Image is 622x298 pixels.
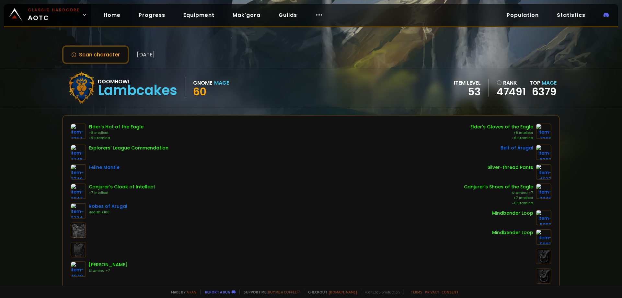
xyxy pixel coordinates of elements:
[464,196,533,201] div: +7 Intellect
[492,210,533,217] div: Mindbender Loop
[89,164,120,171] div: Feline Mantle
[425,290,439,294] a: Privacy
[492,229,533,236] div: Mindbender Loop
[193,84,206,99] span: 60
[205,290,230,294] a: Report a bug
[442,290,459,294] a: Consent
[89,210,127,215] div: Health +100
[214,79,229,87] div: Mage
[273,8,302,22] a: Guilds
[89,190,155,196] div: +7 Intellect
[62,45,129,64] button: Scan character
[227,8,266,22] a: Mak'gora
[28,7,80,13] small: Classic Hardcore
[89,203,127,210] div: Robes of Arugal
[137,51,155,59] span: [DATE]
[410,290,422,294] a: Terms
[89,136,144,141] div: +9 Stamina
[4,4,91,26] a: Classic HardcoreAOTC
[89,130,144,136] div: +8 Intellect
[71,184,86,199] img: item-9847
[497,87,526,97] a: 47491
[304,290,357,294] span: Checkout
[89,268,127,273] div: Stamina +7
[470,136,533,141] div: +6 Stamina
[361,290,400,294] span: v. d752d5 - production
[89,184,155,190] div: Conjurer's Cloak of Intellect
[501,8,544,22] a: Population
[454,79,481,87] div: item level
[536,164,551,180] img: item-4037
[542,79,557,87] span: Mage
[329,290,357,294] a: [DOMAIN_NAME]
[536,124,551,139] img: item-7366
[268,290,300,294] a: Buy me a coffee
[193,79,212,87] div: Gnome
[89,261,127,268] div: [PERSON_NAME]
[133,8,170,22] a: Progress
[464,184,533,190] div: Conjurer's Shoes of the Eagle
[98,86,177,95] div: Lambcakes
[178,8,220,22] a: Equipment
[71,145,86,160] img: item-7746
[454,87,481,97] div: 53
[536,184,551,199] img: item-9845
[239,290,300,294] span: Support me,
[536,229,551,245] img: item-5009
[497,79,526,87] div: rank
[552,8,591,22] a: Statistics
[71,164,86,180] img: item-3748
[536,145,551,160] img: item-6392
[167,290,196,294] span: Made by
[89,145,168,151] div: Explorers' League Commendation
[464,190,533,196] div: Stamina +7
[536,210,551,225] img: item-5009
[28,7,80,23] span: AOTC
[532,84,557,99] a: 6379
[530,79,557,87] div: Top
[71,261,86,277] img: item-4043
[470,124,533,130] div: Elder's Gloves of the Eagle
[470,130,533,136] div: +6 Intellect
[98,77,177,86] div: Doomhowl
[71,124,86,139] img: item-7357
[89,124,144,130] div: Elder's Hat of the Eagle
[464,201,533,206] div: +6 Stamina
[501,145,533,151] div: Belt of Arugal
[488,164,533,171] div: Silver-thread Pants
[71,203,86,219] img: item-6324
[187,290,196,294] a: a fan
[98,8,126,22] a: Home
